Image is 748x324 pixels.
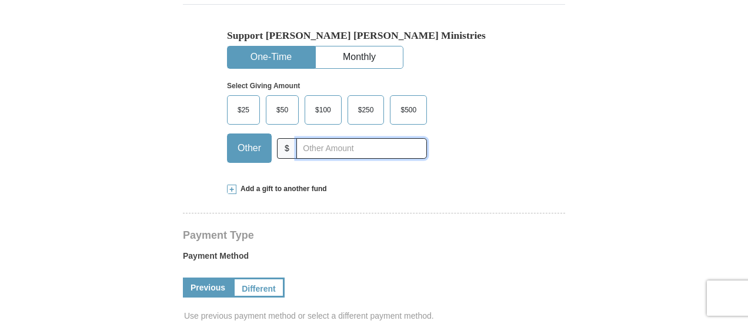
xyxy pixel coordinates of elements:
span: $50 [271,101,294,119]
button: Monthly [316,46,403,68]
span: Use previous payment method or select a different payment method. [184,310,566,322]
label: Payment Method [183,250,565,268]
span: $100 [309,101,337,119]
span: $25 [232,101,255,119]
span: $250 [352,101,380,119]
span: $500 [395,101,422,119]
h4: Payment Type [183,231,565,240]
a: Previous [183,278,233,298]
strong: Select Giving Amount [227,82,300,90]
input: Other Amount [296,138,427,159]
a: Different [233,278,285,298]
span: Add a gift to another fund [236,184,327,194]
span: Other [232,139,267,157]
button: One-Time [228,46,315,68]
h5: Support [PERSON_NAME] [PERSON_NAME] Ministries [227,29,521,42]
span: $ [277,138,297,159]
